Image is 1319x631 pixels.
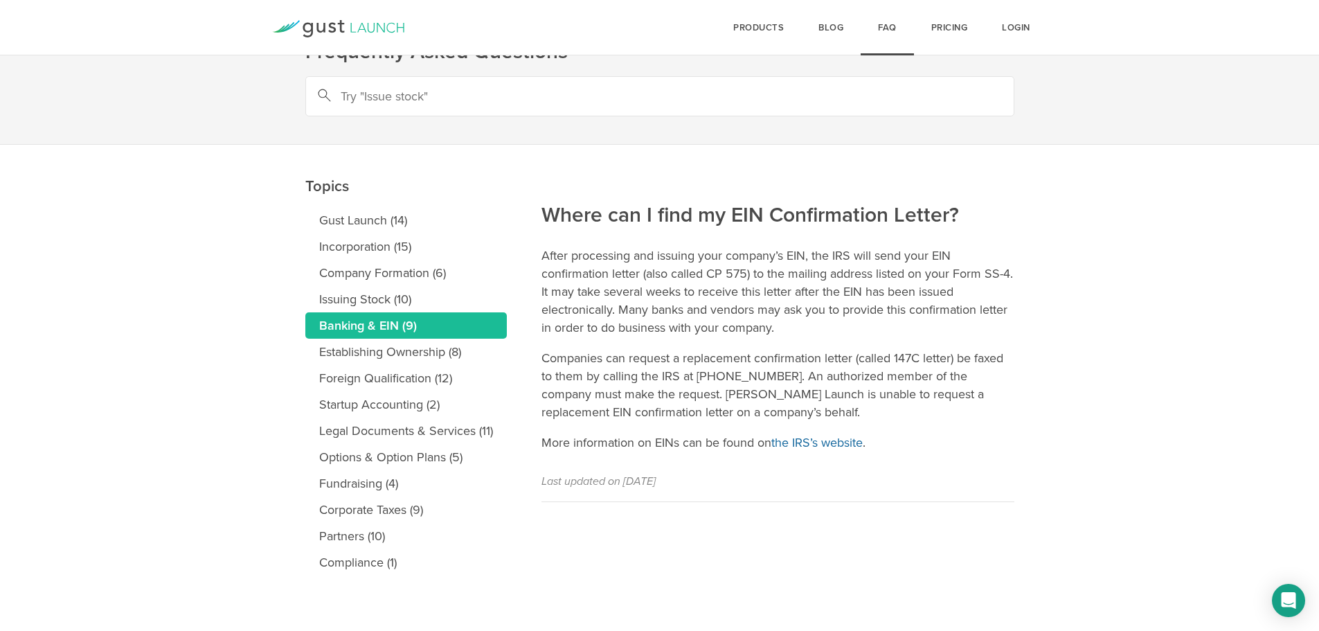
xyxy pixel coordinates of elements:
div: Open Intercom Messenger [1272,584,1305,617]
p: More information on EINs can be found on . [541,434,1014,452]
h2: Where can I find my EIN Confirmation Letter? [541,108,1014,229]
a: Incorporation (15) [305,233,507,260]
p: Companies can request a replacement confirmation letter (called 147C letter) be faxed to them by ... [541,349,1014,421]
a: Issuing Stock (10) [305,286,507,312]
a: Legal Documents & Services (11) [305,418,507,444]
a: Foreign Qualification (12) [305,365,507,391]
a: Fundraising (4) [305,470,507,497]
input: Try "Issue stock" [305,76,1014,116]
a: Company Formation (6) [305,260,507,286]
p: After processing and issuing your company’s EIN, the IRS will send your EIN confirmation letter (... [541,247,1014,337]
p: Last updated on [DATE] [541,472,1014,490]
h2: Topics [305,79,507,200]
a: Gust Launch (14) [305,207,507,233]
a: Options & Option Plans (5) [305,444,507,470]
a: Compliance (1) [305,549,507,576]
a: Corporate Taxes (9) [305,497,507,523]
a: Banking & EIN (9) [305,312,507,339]
a: the IRS’s website [771,435,863,450]
a: Partners (10) [305,523,507,549]
a: Establishing Ownership (8) [305,339,507,365]
a: Startup Accounting (2) [305,391,507,418]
